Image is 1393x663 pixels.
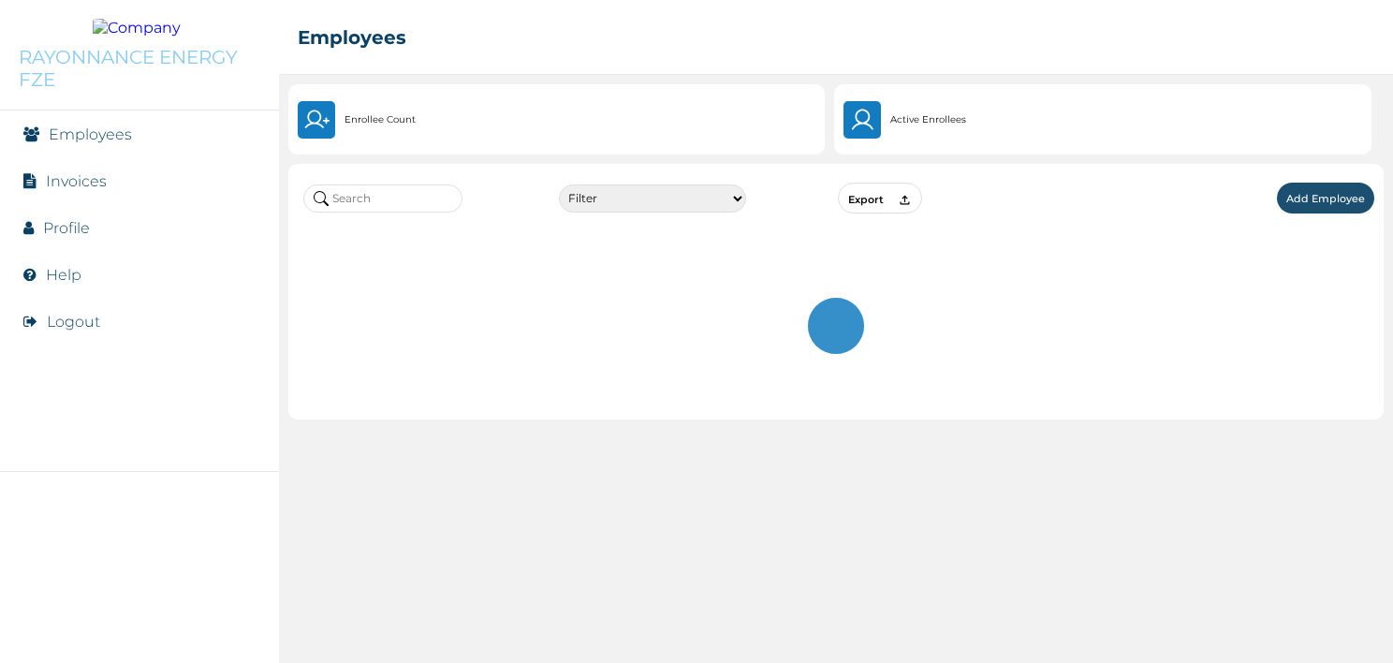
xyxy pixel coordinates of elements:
img: RelianceHMO's Logo [19,616,260,644]
p: RAYONNANCE ENERGY FZE [19,46,260,91]
button: Logout [47,313,100,331]
a: Help [46,266,81,284]
input: Search [303,184,462,213]
a: Employees [49,125,132,143]
button: Export [838,183,922,214]
a: Invoices [46,172,107,190]
img: User.4b94733241a7e19f64acd675af8f0752.svg [849,107,876,133]
p: Active Enrollees [890,112,966,127]
h2: Employees [298,26,406,49]
img: UserPlus.219544f25cf47e120833d8d8fc4c9831.svg [303,107,330,133]
p: Enrollee Count [345,112,416,127]
a: Profile [43,219,90,237]
button: Add Employee [1277,183,1374,214]
img: Company [93,19,186,37]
